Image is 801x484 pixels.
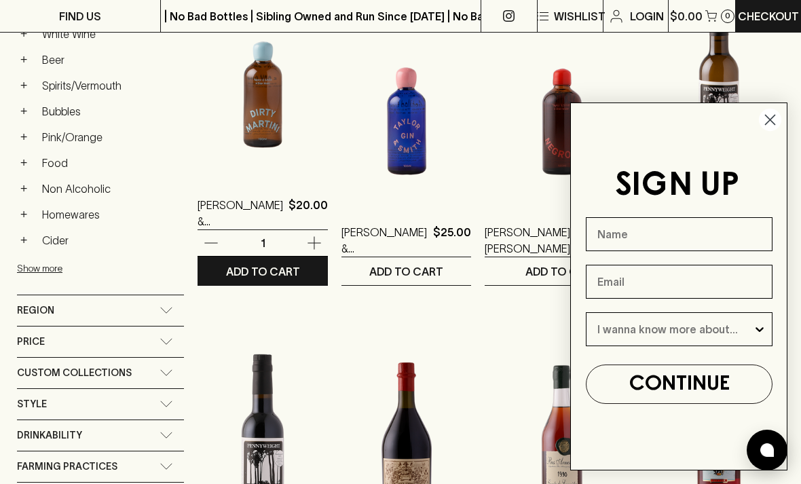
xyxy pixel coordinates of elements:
[17,365,132,381] span: Custom Collections
[59,8,101,24] p: FIND US
[341,257,471,285] button: ADD TO CART
[17,105,31,118] button: +
[557,89,801,484] div: FLYOUT Form
[485,224,595,257] a: [PERSON_NAME] & [PERSON_NAME] [PERSON_NAME] Cocktail
[36,151,184,174] a: Food
[725,12,730,20] p: 0
[753,313,766,346] button: Show Options
[630,8,664,24] p: Login
[17,27,31,41] button: +
[17,333,45,350] span: Price
[36,48,184,71] a: Beer
[17,458,117,475] span: Farming Practices
[17,396,47,413] span: Style
[17,302,54,319] span: Region
[369,263,443,280] p: ADD TO CART
[198,257,328,285] button: ADD TO CART
[670,8,703,24] p: $0.00
[36,100,184,123] a: Bubbles
[738,8,799,24] p: Checkout
[433,224,471,257] p: $25.00
[17,130,31,144] button: +
[17,156,31,170] button: +
[36,229,184,252] a: Cider
[17,79,31,92] button: +
[36,74,184,97] a: Spirits/Vermouth
[36,126,184,149] a: Pink/Orange
[586,217,772,251] input: Name
[17,255,195,282] button: Show more
[17,182,31,196] button: +
[615,170,739,202] span: SIGN UP
[586,365,772,404] button: CONTINUE
[226,263,300,280] p: ADD TO CART
[36,177,184,200] a: Non Alcoholic
[17,420,184,451] div: Drinkability
[17,427,82,444] span: Drinkability
[525,263,599,280] p: ADD TO CART
[17,389,184,420] div: Style
[17,53,31,67] button: +
[36,22,184,45] a: White Wine
[17,451,184,482] div: Farming Practices
[17,295,184,326] div: Region
[586,265,772,299] input: Email
[36,203,184,226] a: Homewares
[554,8,606,24] p: Wishlist
[17,327,184,357] div: Price
[760,443,774,457] img: bubble-icon
[485,257,639,285] button: ADD TO CART
[341,224,428,257] a: [PERSON_NAME] & [PERSON_NAME]
[17,208,31,221] button: +
[17,358,184,388] div: Custom Collections
[246,236,279,250] p: 1
[288,197,328,229] p: $20.00
[198,197,283,229] a: [PERSON_NAME] & [PERSON_NAME] Dirty Martini Cocktail
[17,234,31,247] button: +
[597,313,753,346] input: I wanna know more about...
[758,108,782,132] button: Close dialog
